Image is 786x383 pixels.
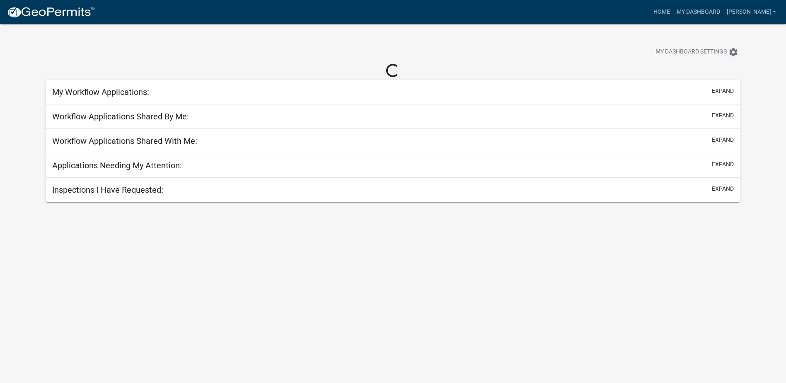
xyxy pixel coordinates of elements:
span: My Dashboard Settings [655,47,727,57]
h5: Inspections I Have Requested: [52,185,163,195]
button: expand [712,111,734,120]
a: Home [650,4,673,20]
h5: Workflow Applications Shared By Me: [52,112,189,121]
button: expand [712,136,734,144]
h5: My Workflow Applications: [52,87,149,97]
button: expand [712,87,734,95]
button: My Dashboard Settingssettings [649,44,745,60]
h5: Applications Needing My Attention: [52,160,182,170]
button: expand [712,184,734,193]
i: settings [728,47,738,57]
a: [PERSON_NAME] [723,4,779,20]
button: expand [712,160,734,169]
a: My Dashboard [673,4,723,20]
h5: Workflow Applications Shared With Me: [52,136,197,146]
